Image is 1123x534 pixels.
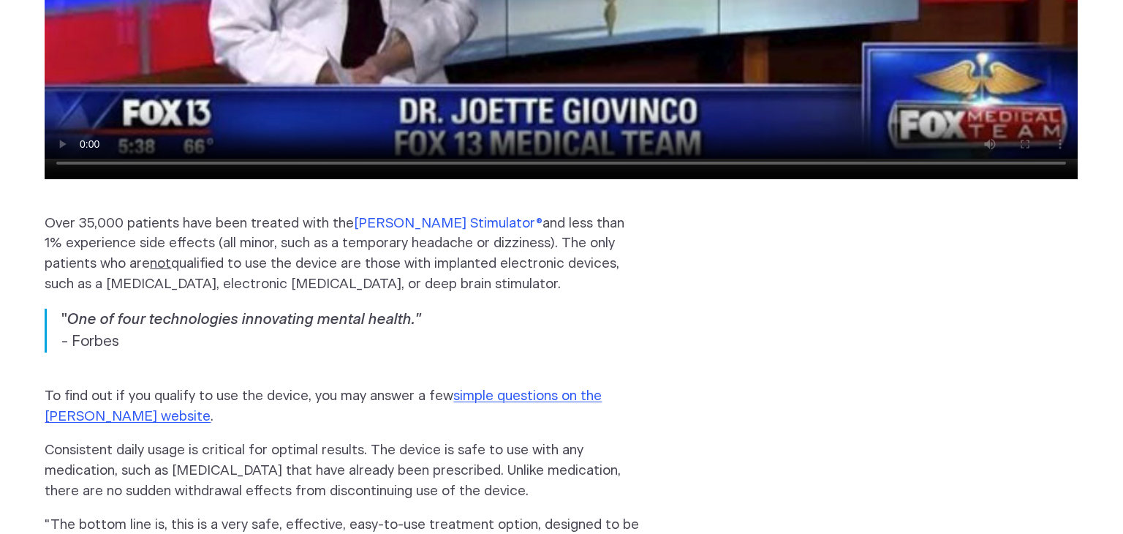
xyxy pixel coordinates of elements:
em: One of four technologies innovating mental health." [67,312,421,327]
span: To find out if you qualify to use the device, you may answer a few . [45,389,602,424]
a: simple questions on the [PERSON_NAME] website [45,389,602,424]
span: - Forbes [61,334,119,349]
a: [PERSON_NAME] Stimulator® [354,217,542,230]
span: Over 35,000 patients have been treated with the and less than 1% experience side effects (all min... [45,217,624,271]
span: qualified to use the device are those with implanted electronic devices, such as a [MEDICAL_DATA]... [45,257,619,291]
span: Consistent daily usage is critical for optimal results. The device is safe to use with any medica... [45,443,621,498]
u: not [150,257,171,271]
strong: " [61,312,421,327]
